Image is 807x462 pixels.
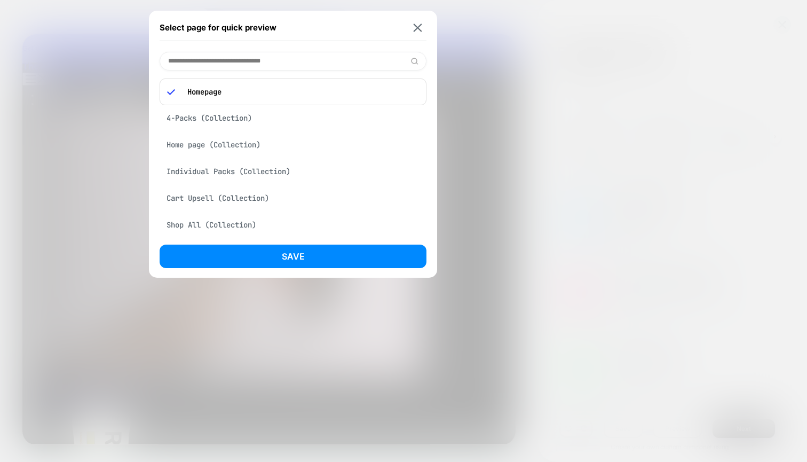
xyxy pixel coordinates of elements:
div: Cart Upsell (Collection) [160,188,426,208]
p: Homepage [182,87,419,97]
strong: THEGOODSTUFF [178,14,256,24]
span: Select page for quick preview [160,22,276,33]
img: blue checkmark [167,88,175,96]
div: Individual Packs (Collection) [160,161,426,182]
button: Subscribe & Save [96,77,161,88]
div: Home page (Collection) [160,135,426,155]
img: edit [410,57,418,65]
a: Subscribe & Save [21,77,93,87]
div: Shop All (Collection) [160,215,426,235]
button: Shop [44,88,69,99]
img: close [414,24,422,32]
div: 4-Packs (Collection) [160,108,426,128]
button: Save [160,245,426,268]
a: Shop [21,88,42,98]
